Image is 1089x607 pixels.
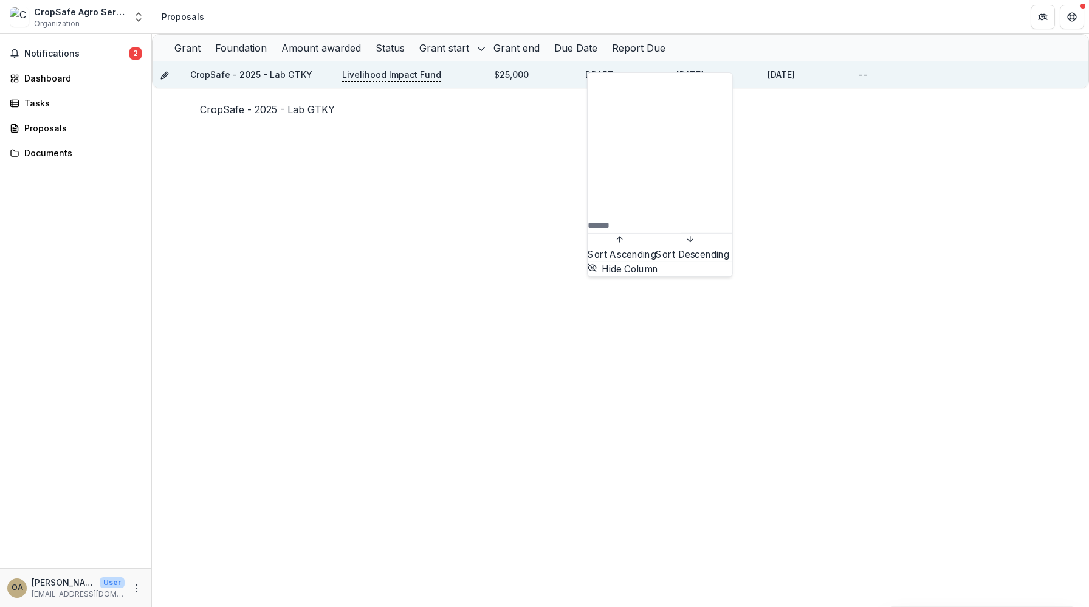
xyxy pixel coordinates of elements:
[10,7,29,27] img: CropSafe Agro Service Ltd
[208,35,274,61] div: Foundation
[588,234,656,262] button: Sort Ascending
[547,35,605,61] div: Due Date
[412,35,486,61] div: Grant start
[656,249,729,260] span: Sort Descending
[32,576,95,589] p: [PERSON_NAME]
[34,5,125,18] div: CropSafe Agro Service Ltd
[605,41,673,55] div: Report Due
[859,68,867,81] div: --
[5,68,146,88] a: Dashboard
[585,69,613,80] span: DRAFT
[368,41,412,55] div: Status
[368,35,412,61] div: Status
[5,93,146,113] a: Tasks
[412,41,476,55] div: Grant start
[208,41,274,55] div: Foundation
[1060,5,1084,29] button: Get Help
[100,577,125,588] p: User
[5,143,146,163] a: Documents
[157,8,209,26] nav: breadcrumb
[547,41,605,55] div: Due Date
[130,5,147,29] button: Open entity switcher
[588,262,659,276] button: Hide Column
[274,35,368,61] div: Amount awarded
[24,49,129,59] span: Notifications
[190,69,312,80] a: CropSafe - 2025 - Lab GTKY
[167,35,208,61] div: Grant
[605,35,673,61] div: Report Due
[486,35,547,61] div: Grant end
[768,68,795,81] div: [DATE]
[5,44,146,63] button: Notifications2
[24,72,137,85] div: Dashboard
[24,97,137,109] div: Tasks
[274,41,368,55] div: Amount awarded
[342,68,441,82] p: Livelihood Impact Fund
[160,68,170,81] button: Grant dc47c269-91c5-4957-84a4-742380e8d23b
[656,234,729,262] button: Sort Descending
[494,68,529,81] div: $25,000
[12,584,23,592] div: Osagie Azeta
[129,581,144,595] button: More
[129,47,142,60] span: 2
[676,68,704,81] div: [DATE]
[200,103,335,116] a: CropSafe - 2025 - Lab GTKY
[5,118,146,138] a: Proposals
[32,589,125,600] p: [EMAIL_ADDRESS][DOMAIN_NAME]
[588,249,656,260] span: Sort Ascending
[476,44,486,54] svg: sorted descending
[24,147,137,159] div: Documents
[486,41,547,55] div: Grant end
[167,41,208,55] div: Grant
[1031,5,1055,29] button: Partners
[34,18,80,29] span: Organization
[162,10,204,23] div: Proposals
[24,122,137,134] div: Proposals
